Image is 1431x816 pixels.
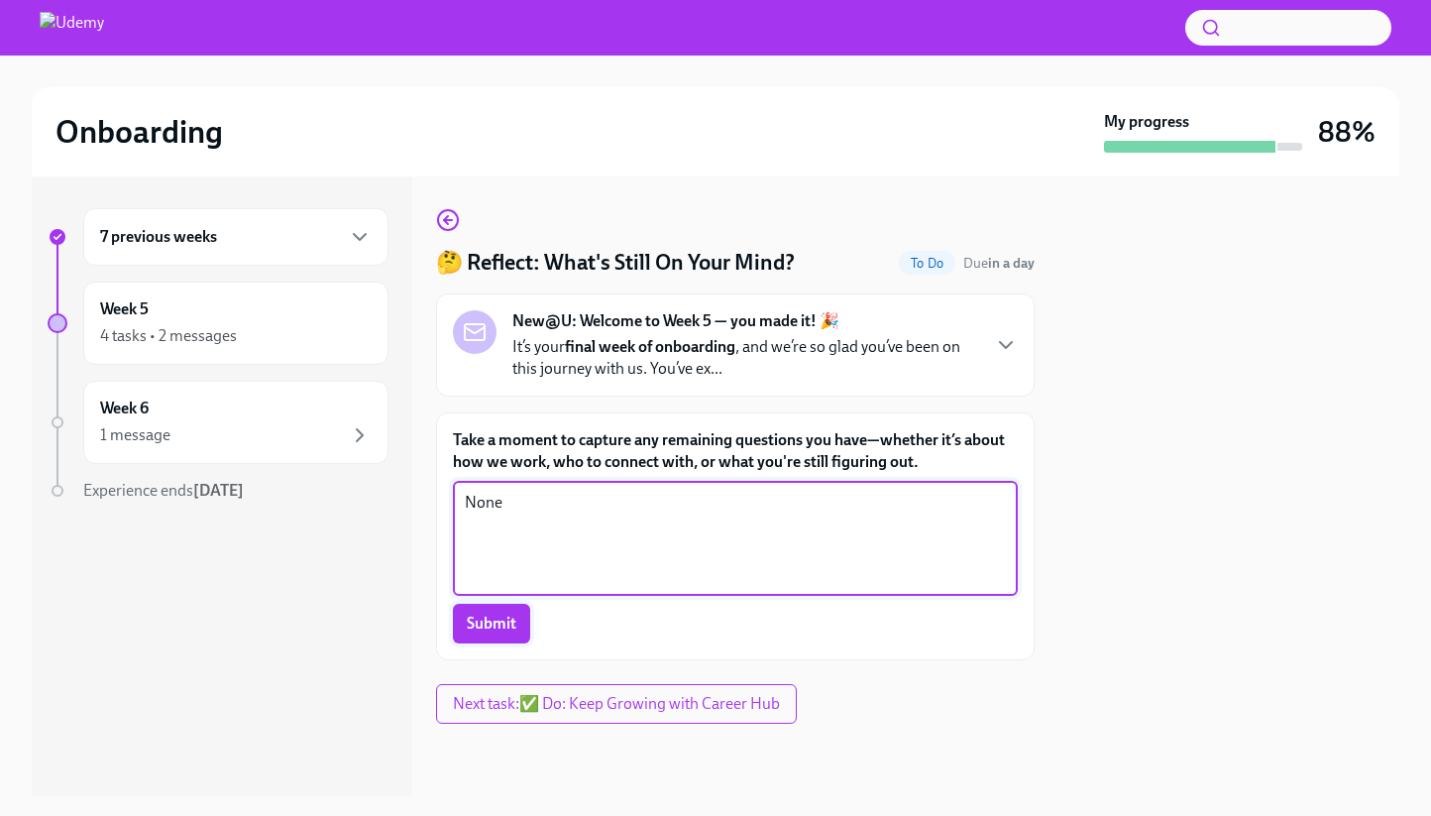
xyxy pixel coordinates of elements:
div: 1 message [100,424,170,446]
button: Next task:✅ Do: Keep Growing with Career Hub [436,684,797,724]
textarea: None [465,491,1006,586]
span: October 11th, 2025 09:00 [963,254,1035,273]
div: 7 previous weeks [83,208,388,266]
strong: New@U: Welcome to Week 5 — you made it! 🎉 [512,310,839,332]
img: Udemy [40,12,104,44]
strong: final week of onboarding [565,337,735,356]
h6: Week 5 [100,298,149,320]
strong: [DATE] [193,481,244,500]
p: It’s your , and we’re so glad you’ve been on this journey with us. You’ve ex... [512,336,978,380]
h4: 🤔 Reflect: What's Still On Your Mind? [436,248,795,278]
span: Next task : ✅ Do: Keep Growing with Career Hub [453,694,780,714]
h3: 88% [1318,114,1376,150]
h6: 7 previous weeks [100,226,217,248]
label: Take a moment to capture any remaining questions you have—whether it’s about how we work, who to ... [453,429,1018,473]
button: Submit [453,604,530,643]
div: 4 tasks • 2 messages [100,325,237,347]
a: Week 54 tasks • 2 messages [48,282,388,365]
h2: Onboarding [55,112,223,152]
a: Week 61 message [48,381,388,464]
span: Experience ends [83,481,244,500]
h6: Week 6 [100,398,149,419]
strong: in a day [988,255,1035,272]
span: Submit [467,614,516,634]
span: To Do [899,256,955,271]
span: Due [963,255,1035,272]
strong: My progress [1104,111,1189,133]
